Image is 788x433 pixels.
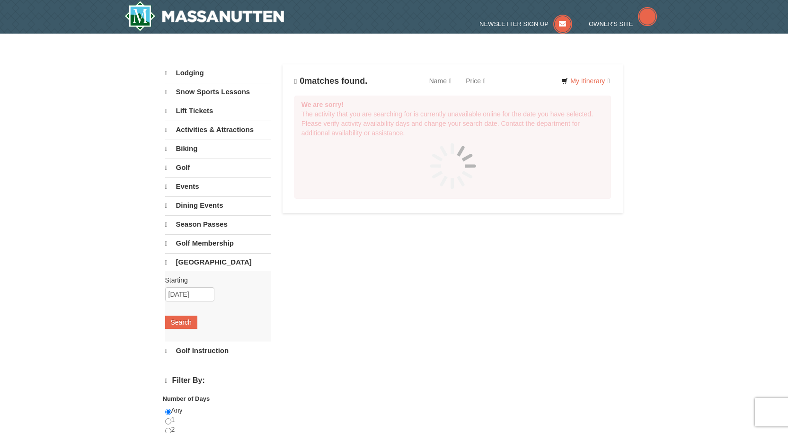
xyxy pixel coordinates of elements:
a: My Itinerary [555,74,616,88]
a: Lodging [165,64,271,82]
a: Biking [165,140,271,158]
a: Events [165,177,271,195]
a: Season Passes [165,215,271,233]
a: Price [459,71,493,90]
label: Starting [165,275,264,285]
a: Massanutten Resort [124,1,284,31]
a: Newsletter Sign Up [479,20,572,27]
div: The activity that you are searching for is currently unavailable online for the date you have sel... [294,96,611,199]
strong: We are sorry! [301,101,344,108]
a: Snow Sports Lessons [165,83,271,101]
img: Massanutten Resort Logo [124,1,284,31]
strong: Price: (USD $) [165,393,206,400]
span: Newsletter Sign Up [479,20,549,27]
h4: Filter By: [165,376,271,385]
a: Golf Instruction [165,342,271,360]
a: Name [422,71,459,90]
a: Owner's Site [589,20,657,27]
a: Lift Tickets [165,102,271,120]
button: Search [165,316,197,329]
a: Dining Events [165,196,271,214]
a: Golf [165,159,271,177]
a: [GEOGRAPHIC_DATA] [165,253,271,271]
img: spinner.gif [429,142,477,190]
a: Golf Membership [165,234,271,252]
a: Activities & Attractions [165,121,271,139]
strong: Number of Days [163,395,210,402]
span: Owner's Site [589,20,633,27]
